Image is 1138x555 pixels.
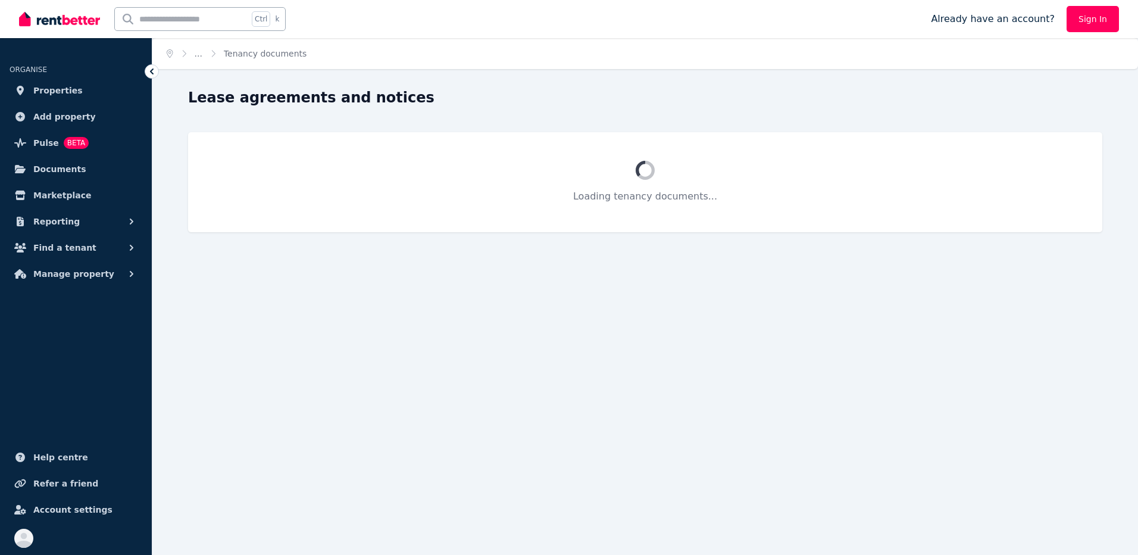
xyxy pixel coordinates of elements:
[10,236,142,260] button: Find a tenant
[10,498,142,522] a: Account settings
[195,49,202,58] a: ...
[33,476,98,491] span: Refer a friend
[33,136,59,150] span: Pulse
[33,162,86,176] span: Documents
[33,188,91,202] span: Marketplace
[10,445,142,469] a: Help centre
[33,214,80,229] span: Reporting
[1067,6,1119,32] a: Sign In
[217,189,1074,204] p: Loading tenancy documents...
[10,262,142,286] button: Manage property
[275,14,279,24] span: k
[10,183,142,207] a: Marketplace
[931,12,1055,26] span: Already have an account?
[33,241,96,255] span: Find a tenant
[33,450,88,464] span: Help centre
[64,137,89,149] span: BETA
[33,110,96,124] span: Add property
[10,157,142,181] a: Documents
[10,210,142,233] button: Reporting
[33,267,114,281] span: Manage property
[10,79,142,102] a: Properties
[10,472,142,495] a: Refer a friend
[10,105,142,129] a: Add property
[152,38,321,69] nav: Breadcrumb
[19,10,100,28] img: RentBetter
[252,11,270,27] span: Ctrl
[188,88,434,107] h1: Lease agreements and notices
[10,131,142,155] a: PulseBETA
[33,503,112,517] span: Account settings
[10,66,47,74] span: ORGANISE
[33,83,83,98] span: Properties
[224,48,307,60] span: Tenancy documents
